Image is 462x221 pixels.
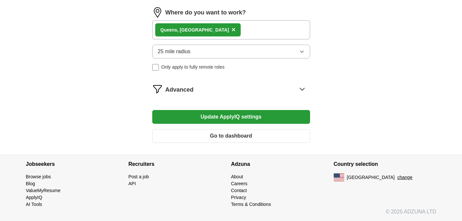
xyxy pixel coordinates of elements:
span: [GEOGRAPHIC_DATA] [347,174,395,181]
div: , [GEOGRAPHIC_DATA] [160,27,229,33]
span: × [231,26,235,33]
a: Privacy [231,195,246,200]
a: Contact [231,188,247,193]
a: Post a job [129,174,149,179]
img: filter [152,84,163,94]
button: × [231,25,235,35]
button: Go to dashboard [152,129,310,143]
button: 25 mile radius [152,45,310,58]
a: Blog [26,181,35,186]
a: Browse jobs [26,174,51,179]
span: Advanced [165,85,194,94]
a: Careers [231,181,248,186]
a: AI Tools [26,202,42,207]
input: Only apply to fully remote roles [152,64,159,71]
button: Update ApplyIQ settings [152,110,310,124]
a: ValueMyResume [26,188,61,193]
a: About [231,174,243,179]
span: Only apply to fully remote roles [161,64,225,71]
strong: Queens [160,27,177,33]
img: US flag [334,173,344,181]
button: change [397,174,412,181]
div: © 2025 ADZUNA LTD [21,208,442,221]
a: ApplyIQ [26,195,42,200]
span: 25 mile radius [158,48,191,55]
a: Terms & Conditions [231,202,271,207]
a: API [129,181,136,186]
label: Where do you want to work? [165,8,246,17]
img: location.png [152,7,163,18]
h4: Country selection [334,155,436,173]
